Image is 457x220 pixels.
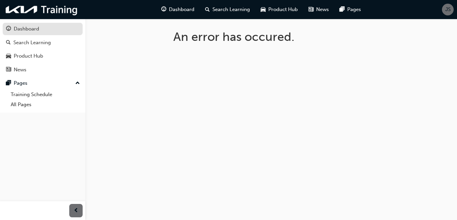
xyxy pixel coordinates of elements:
[161,5,166,14] span: guage-icon
[261,5,266,14] span: car-icon
[74,207,79,215] span: prev-icon
[212,6,250,13] span: Search Learning
[3,36,83,49] a: Search Learning
[347,6,361,13] span: Pages
[3,3,80,16] img: kia-training
[8,99,83,110] a: All Pages
[3,50,83,62] a: Product Hub
[442,4,454,15] button: JS
[445,6,451,13] span: JS
[316,6,329,13] span: News
[169,6,194,13] span: Dashboard
[268,6,298,13] span: Product Hub
[3,77,83,89] button: Pages
[205,5,210,14] span: search-icon
[8,89,83,100] a: Training Schedule
[14,25,39,33] div: Dashboard
[6,40,11,46] span: search-icon
[14,66,26,74] div: News
[3,64,83,76] a: News
[6,26,11,32] span: guage-icon
[6,53,11,59] span: car-icon
[156,3,200,16] a: guage-iconDashboard
[255,3,303,16] a: car-iconProduct Hub
[334,3,366,16] a: pages-iconPages
[3,23,83,35] a: Dashboard
[75,79,80,88] span: up-icon
[3,21,83,77] button: DashboardSearch LearningProduct HubNews
[6,67,11,73] span: news-icon
[308,5,313,14] span: news-icon
[303,3,334,16] a: news-iconNews
[340,5,345,14] span: pages-icon
[13,39,51,47] div: Search Learning
[6,80,11,86] span: pages-icon
[200,3,255,16] a: search-iconSearch Learning
[14,52,43,60] div: Product Hub
[173,29,369,44] h1: An error has occured.
[14,79,27,87] div: Pages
